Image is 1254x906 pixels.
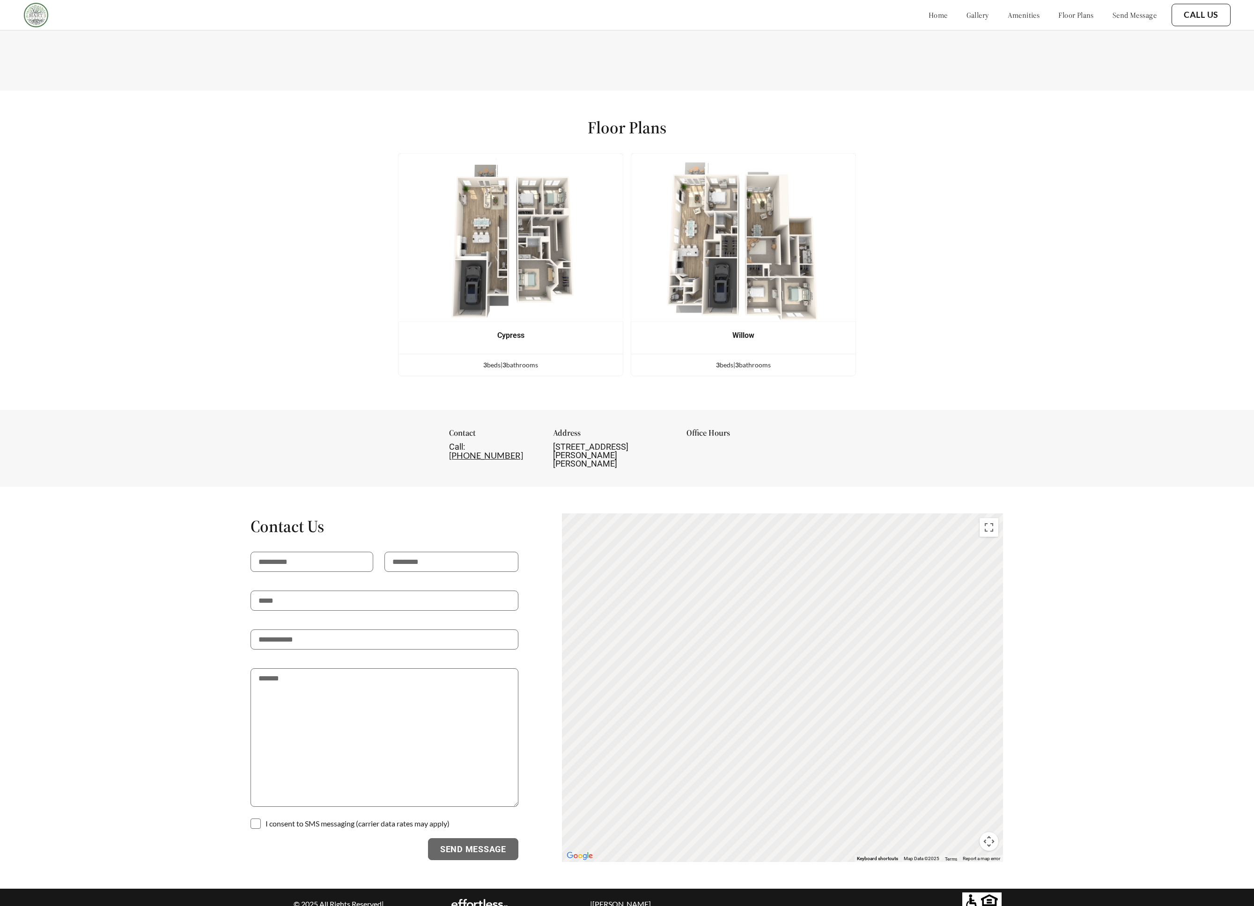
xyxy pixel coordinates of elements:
[645,331,841,340] div: Willow
[735,361,739,369] span: 3
[966,10,989,20] a: gallery
[980,518,998,537] button: Toggle fullscreen view
[631,153,856,322] img: example
[428,838,518,861] button: Send Message
[413,331,609,340] div: Cypress
[251,516,518,537] h1: Contact Us
[1008,10,1040,20] a: amenities
[449,429,538,443] div: Contact
[449,442,465,452] span: Call:
[904,856,939,861] span: Map Data ©2025
[980,832,998,851] button: Map camera controls
[929,10,948,20] a: home
[588,117,666,138] h1: Floor Plans
[631,360,856,370] div: bed s | bathroom s
[1184,10,1218,20] a: Call Us
[564,850,595,862] img: Google
[963,856,1000,861] a: Report a map error
[1058,10,1094,20] a: floor plans
[1172,4,1231,26] button: Call Us
[1113,10,1157,20] a: send message
[945,856,957,862] a: Terms (opens in new tab)
[564,850,595,862] a: Open this area in Google Maps (opens a new window)
[686,429,805,443] div: Office Hours
[553,443,671,468] div: [STREET_ADDRESS][PERSON_NAME][PERSON_NAME]
[502,361,506,369] span: 3
[398,153,623,322] img: example
[483,361,487,369] span: 3
[553,429,671,443] div: Address
[398,360,623,370] div: bed s | bathroom s
[23,2,49,28] img: Company logo
[857,855,898,862] button: Keyboard shortcuts
[449,450,523,460] a: [PHONE_NUMBER]
[716,361,720,369] span: 3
